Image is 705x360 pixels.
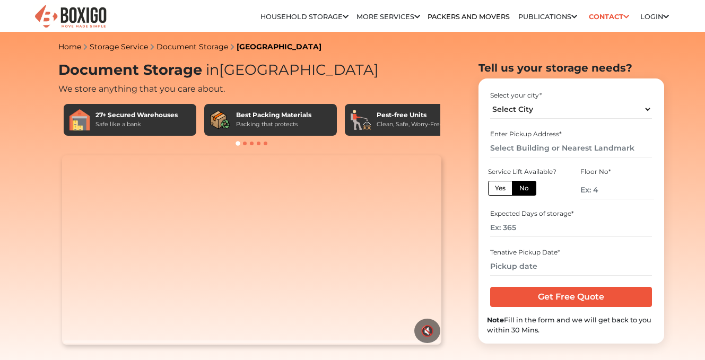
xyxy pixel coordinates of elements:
[356,13,420,21] a: More services
[490,209,652,218] div: Expected Days of storage
[95,120,178,129] div: Safe like a bank
[33,4,108,30] img: Boxigo
[490,257,652,276] input: Pickup date
[377,110,443,120] div: Pest-free Units
[237,42,321,51] a: [GEOGRAPHIC_DATA]
[350,109,371,130] img: Pest-free Units
[95,110,178,120] div: 27+ Secured Warehouses
[58,42,81,51] a: Home
[377,120,443,129] div: Clean, Safe, Worry-Free
[488,167,561,177] div: Service Lift Available?
[62,155,441,345] video: Your browser does not support the video tag.
[490,218,652,237] input: Ex: 365
[478,62,664,74] h2: Tell us your storage needs?
[490,287,652,307] input: Get Free Quote
[202,61,379,78] span: [GEOGRAPHIC_DATA]
[490,129,652,139] div: Enter Pickup Address
[512,181,536,196] label: No
[69,109,90,130] img: 27+ Secured Warehouses
[490,139,652,157] input: Select Building or Nearest Landmark
[428,13,510,21] a: Packers and Movers
[156,42,228,51] a: Document Storage
[414,319,440,343] button: 🔇
[58,62,446,79] h1: Document Storage
[260,13,349,21] a: Household Storage
[640,13,669,21] a: Login
[58,84,225,94] span: We store anything that you care about.
[585,8,632,25] a: Contact
[206,61,219,78] span: in
[90,42,148,51] a: Storage Service
[210,109,231,130] img: Best Packing Materials
[490,248,652,257] div: Tenative Pickup Date
[580,167,654,177] div: Floor No
[490,91,652,100] div: Select your city
[236,120,311,129] div: Packing that protects
[487,316,504,324] b: Note
[236,110,311,120] div: Best Packing Materials
[488,181,512,196] label: Yes
[518,13,577,21] a: Publications
[487,315,656,335] div: Fill in the form and we will get back to you within 30 Mins.
[580,181,654,199] input: Ex: 4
